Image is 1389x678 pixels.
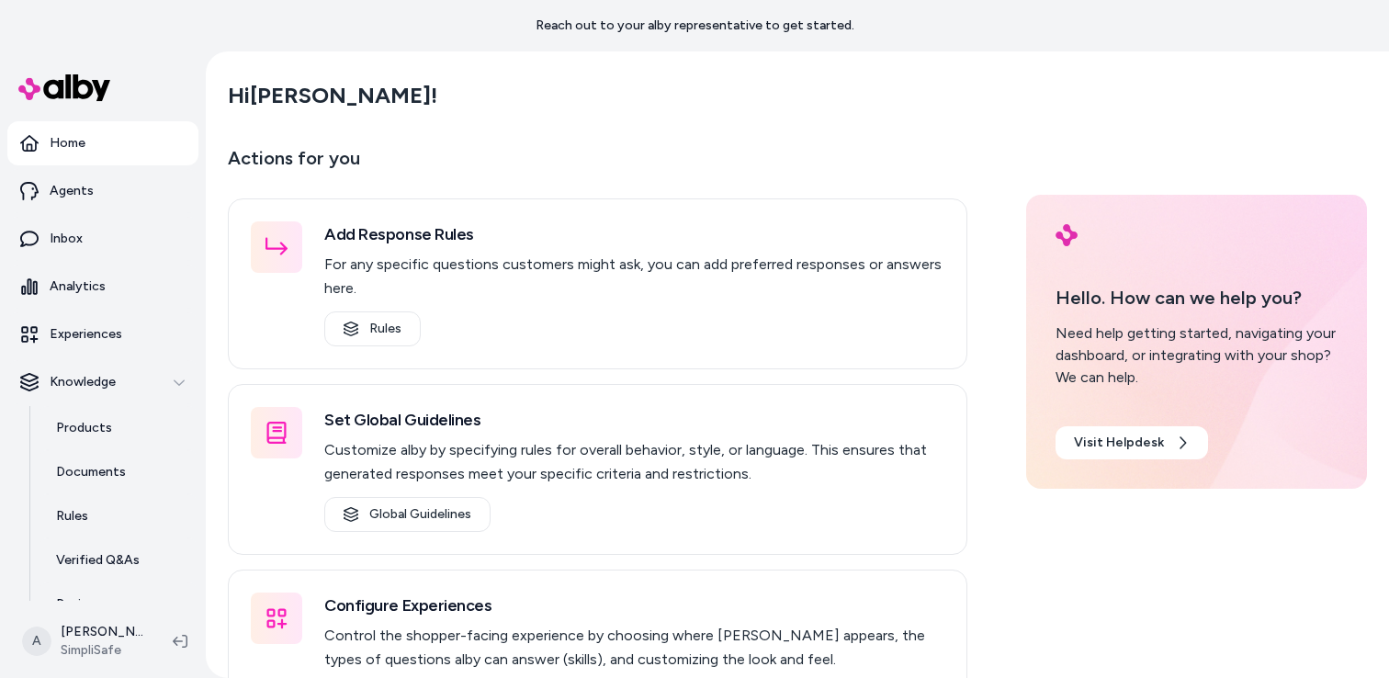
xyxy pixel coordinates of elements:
[1056,426,1208,459] a: Visit Helpdesk
[50,182,94,200] p: Agents
[38,582,198,627] a: Reviews
[18,74,110,101] img: alby Logo
[50,373,116,391] p: Knowledge
[324,311,421,346] a: Rules
[50,325,122,344] p: Experiences
[7,265,198,309] a: Analytics
[56,419,112,437] p: Products
[1056,284,1338,311] p: Hello. How can we help you?
[22,627,51,656] span: A
[56,595,105,614] p: Reviews
[324,407,944,433] h3: Set Global Guidelines
[50,230,83,248] p: Inbox
[324,497,491,532] a: Global Guidelines
[1056,322,1338,389] div: Need help getting started, navigating your dashboard, or integrating with your shop? We can help.
[56,551,140,570] p: Verified Q&As
[38,406,198,450] a: Products
[228,143,967,187] p: Actions for you
[38,450,198,494] a: Documents
[324,593,944,618] h3: Configure Experiences
[7,360,198,404] button: Knowledge
[56,463,126,481] p: Documents
[38,538,198,582] a: Verified Q&As
[38,494,198,538] a: Rules
[61,623,143,641] p: [PERSON_NAME]
[7,312,198,356] a: Experiences
[536,17,854,35] p: Reach out to your alby representative to get started.
[11,612,158,671] button: A[PERSON_NAME]SimpliSafe
[1056,224,1078,246] img: alby Logo
[56,507,88,525] p: Rules
[7,121,198,165] a: Home
[324,624,944,672] p: Control the shopper-facing experience by choosing where [PERSON_NAME] appears, the types of quest...
[324,438,944,486] p: Customize alby by specifying rules for overall behavior, style, or language. This ensures that ge...
[324,253,944,300] p: For any specific questions customers might ask, you can add preferred responses or answers here.
[228,82,437,109] h2: Hi [PERSON_NAME] !
[61,641,143,660] span: SimpliSafe
[7,169,198,213] a: Agents
[7,217,198,261] a: Inbox
[50,134,85,153] p: Home
[324,221,944,247] h3: Add Response Rules
[50,277,106,296] p: Analytics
